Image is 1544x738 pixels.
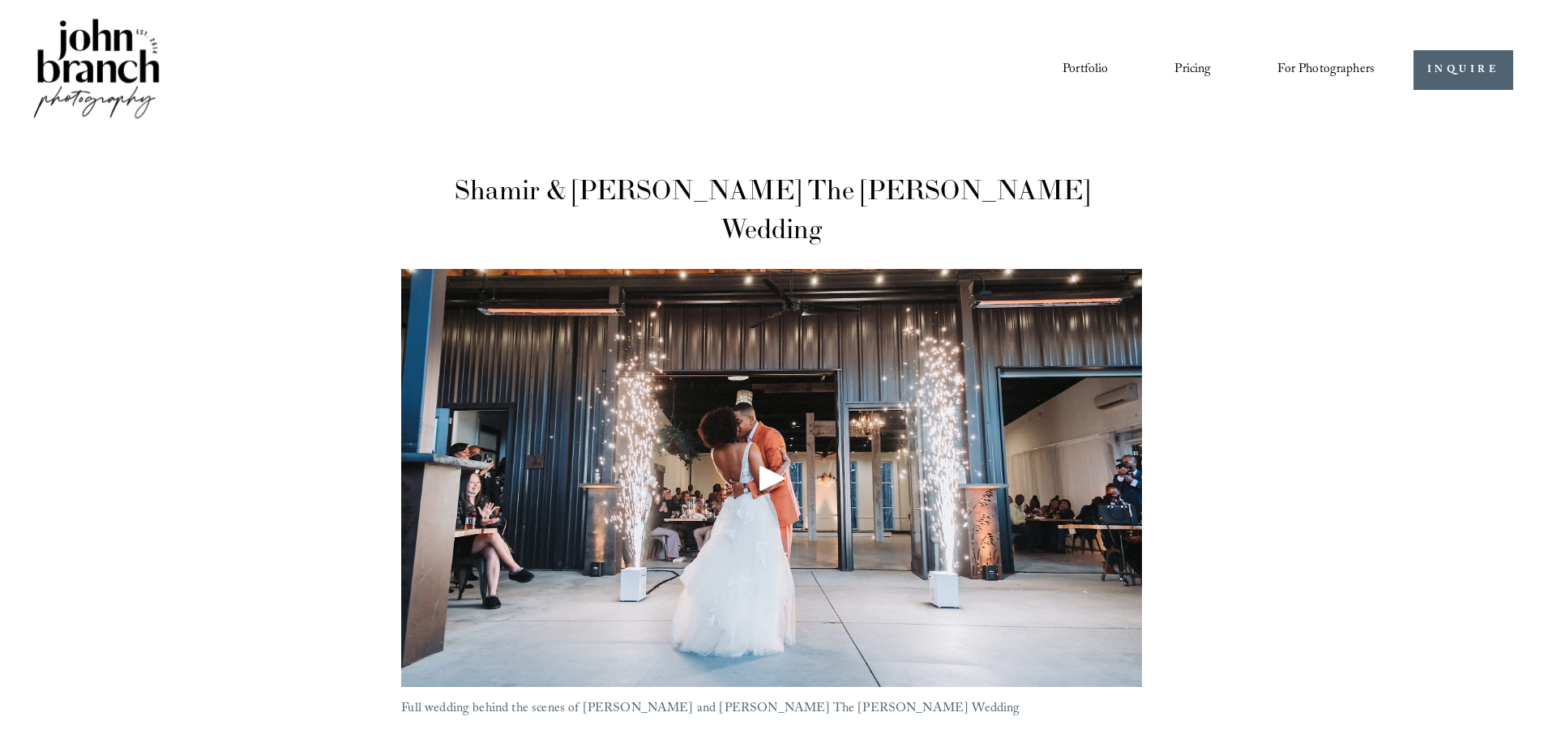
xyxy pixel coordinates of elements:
div: Play [753,459,792,497]
a: Pricing [1174,56,1211,83]
img: John Branch IV Photography [31,15,162,125]
a: Portfolio [1063,56,1108,83]
a: INQUIRE [1414,50,1513,90]
p: Full wedding behind the scenes of [PERSON_NAME] and [PERSON_NAME] The [PERSON_NAME] Wedding [401,697,1142,722]
span: For Photographers [1277,58,1375,83]
h1: Shamir & [PERSON_NAME] The [PERSON_NAME] Wedding [401,171,1142,247]
a: folder dropdown [1277,56,1375,83]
